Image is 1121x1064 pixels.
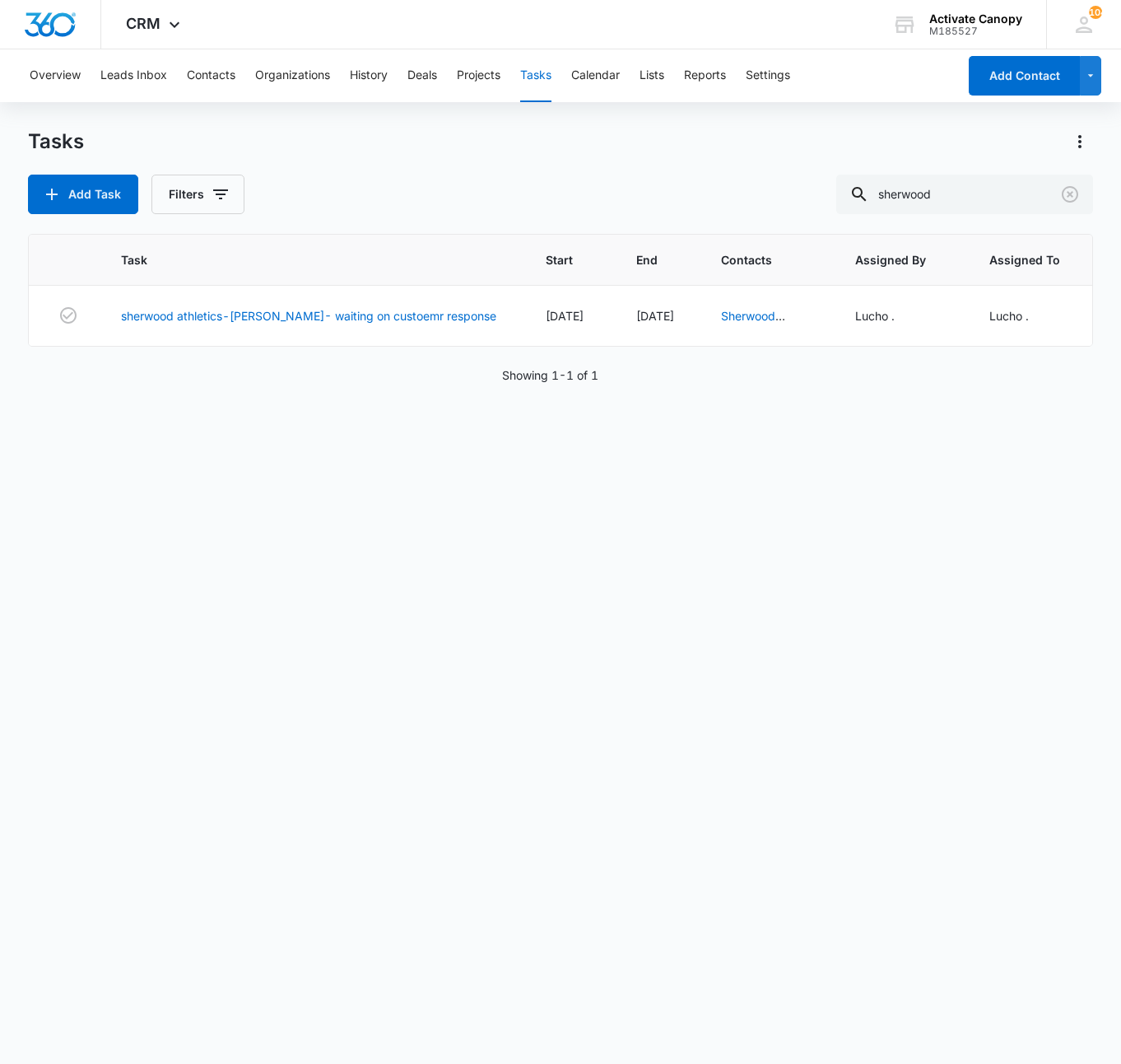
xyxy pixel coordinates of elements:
[502,366,598,384] p: Showing 1-1 of 1
[1067,128,1093,155] button: Actions
[121,251,482,268] span: Task
[121,307,496,324] a: sherwood athletics-[PERSON_NAME]- waiting on custoemr response
[30,49,81,102] button: Overview
[836,175,1093,214] input: Search Tasks
[407,49,437,102] button: Deals
[187,49,235,102] button: Contacts
[855,307,950,324] div: Lucho .
[457,49,500,102] button: Projects
[855,251,926,268] span: Assigned By
[546,251,573,268] span: Start
[1057,181,1083,208] button: Clear
[989,307,1084,324] div: Lucho .
[571,49,620,102] button: Calendar
[255,49,330,102] button: Organizations
[1089,6,1102,19] span: 104
[989,251,1060,268] span: Assigned To
[636,309,674,323] span: [DATE]
[721,309,816,357] a: Sherwood Athletics - [PERSON_NAME]
[100,49,167,102] button: Leads Inbox
[746,49,790,102] button: Settings
[28,175,138,214] button: Add Task
[721,251,792,268] span: Contacts
[546,309,584,323] span: [DATE]
[929,26,1022,37] div: account id
[684,49,726,102] button: Reports
[28,129,84,154] h1: Tasks
[636,251,658,268] span: End
[350,49,388,102] button: History
[126,15,160,32] span: CRM
[929,12,1022,26] div: account name
[969,56,1080,96] button: Add Contact
[151,175,244,214] button: Filters
[640,49,664,102] button: Lists
[1089,6,1102,19] div: notifications count
[520,49,551,102] button: Tasks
